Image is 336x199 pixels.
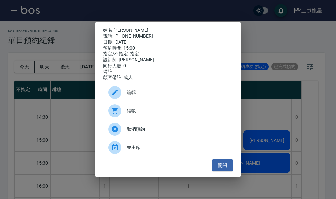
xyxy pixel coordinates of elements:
[103,57,233,63] div: 設計師: [PERSON_NAME]
[113,28,148,33] a: [PERSON_NAME]
[103,120,233,138] div: 取消預約
[103,138,233,157] div: 未出席
[103,33,233,39] div: 電話: [PHONE_NUMBER]
[103,45,233,51] div: 預約時間: 15:00
[103,39,233,45] div: 日期: [DATE]
[103,63,233,69] div: 同行人數: 0
[127,144,228,151] span: 未出席
[127,108,228,114] span: 結帳
[127,89,228,96] span: 編輯
[103,75,233,81] div: 顧客備註: 成人
[103,51,233,57] div: 指定/不指定: 指定
[127,126,228,133] span: 取消預約
[103,69,233,75] div: 備註:
[103,102,233,120] a: 結帳
[212,159,233,171] button: 關閉
[103,83,233,102] div: 編輯
[103,28,233,33] p: 姓名:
